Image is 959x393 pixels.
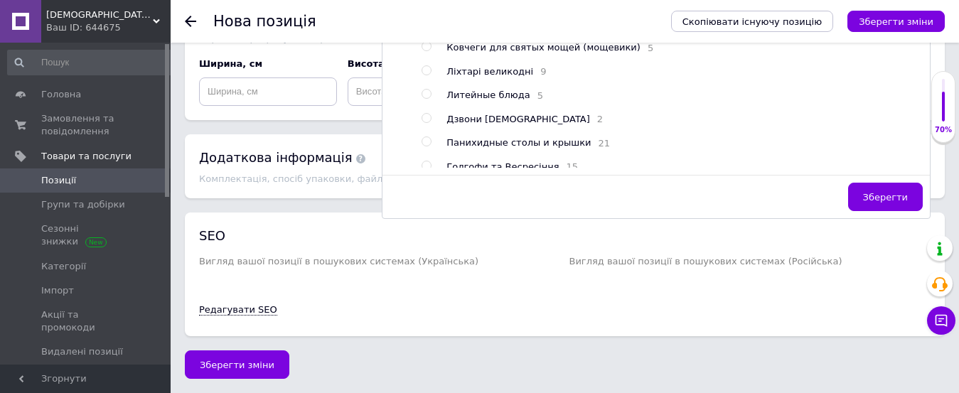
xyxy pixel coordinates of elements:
[348,58,405,69] span: Висота, см
[446,161,559,172] span: Голгофи та Весресіння
[932,125,955,135] div: 70%
[200,360,274,370] span: Зберегти зміни
[14,14,237,29] p: Размер 51х51см,высота 53см.
[7,50,176,75] input: Пошук
[859,16,933,27] i: Зберегти зміни
[14,14,237,77] body: Редактор, 8E522AC6-4283-4218-9ADF-F622B063D6F0
[46,9,153,21] span: Церковна крамниця "Гроно"
[569,256,931,267] p: Вигляд вашої позиції в пошукових системах (Російська)
[446,42,641,53] span: Ковчеги для святых мощей (мощевики)
[41,150,132,163] span: Товари та послуги
[847,11,945,32] button: Зберегти зміни
[848,183,923,211] button: Зберегти
[41,260,86,273] span: Категорії
[446,114,590,124] span: Дзвони [DEMOGRAPHIC_DATA]
[14,63,237,77] p: Материал: ольха.
[41,222,132,248] span: Сезонні знижки
[931,71,955,143] div: 70% Якість заповнення
[863,192,908,203] span: Зберегти
[446,66,533,77] span: Ліхтарі великодні
[14,14,237,77] body: Редактор, 292006BB-6B4C-4B47-8CBC-63A1BF3FA3B3
[41,345,123,358] span: Видалені позиції
[199,256,561,267] p: Вигляд вашої позиції в пошукових системах (Українська)
[41,88,81,101] span: Головна
[682,16,822,27] span: Скопіювати існуючу позицію
[14,63,237,77] p: Матеріал:вільха.
[41,308,132,334] span: Акції та промокоди
[41,174,76,187] span: Позиції
[530,90,543,101] span: 5
[41,112,132,138] span: Замовлення та повідомлення
[533,66,546,77] span: 9
[199,304,277,316] a: Редагувати SEO
[14,38,237,53] p: Мягкая часть 41х41см.
[199,77,337,106] input: Ширина, см
[591,138,611,149] span: 21
[671,11,833,32] button: Скопіювати існуючу позицію
[213,13,316,30] h1: Нова позиція
[348,77,486,106] input: Висота, см
[199,58,262,69] span: Ширина, см
[185,350,289,379] button: Зберегти зміни
[590,114,603,124] span: 2
[41,198,125,211] span: Групи та добірки
[185,16,196,27] div: Повернутися назад
[559,161,578,172] span: 15
[199,173,810,184] div: Комплектація, спосіб упаковки, файли інструкції тощо
[641,43,653,53] span: 5
[927,306,955,335] button: Чат з покупцем
[199,227,931,244] h2: SEO
[41,284,74,297] span: Імпорт
[446,90,530,100] span: Литейные блюда
[446,137,591,148] span: Панихидные столы и крышки
[14,38,237,53] p: М'яка частина 41х41см.
[199,149,810,166] div: Додаткова інформація
[46,21,171,34] div: Ваш ID: 644675
[14,14,237,29] p: Розмір 51х51см,висота 53см.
